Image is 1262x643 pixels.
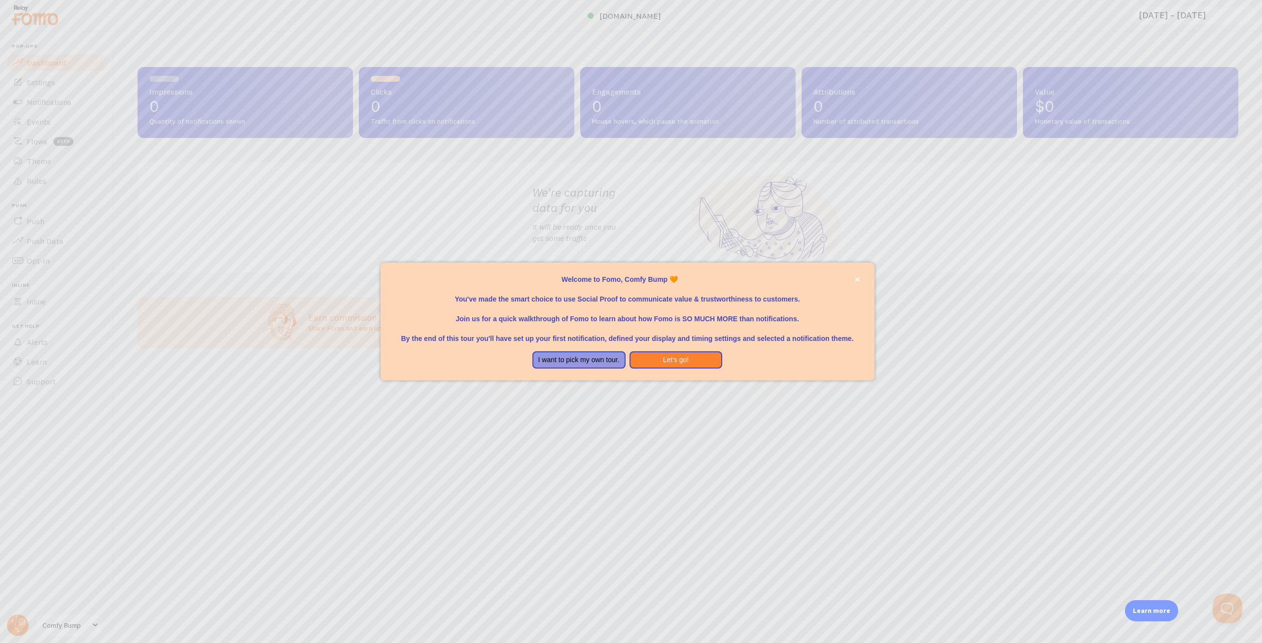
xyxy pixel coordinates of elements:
p: Learn more [1133,606,1170,615]
button: I want to pick my own tour. [532,351,626,369]
div: Learn more [1125,600,1178,621]
p: You've made the smart choice to use Social Proof to communicate value & trustworthiness to custom... [392,284,863,304]
button: close, [852,274,863,285]
p: By the end of this tour you'll have set up your first notification, defined your display and timi... [392,324,863,343]
p: Welcome to Fomo, Comfy Bump 🧡 [392,274,863,284]
button: Let's go! [630,351,723,369]
div: Welcome to Fomo, Comfy Bump 🧡You&amp;#39;ve made the smart choice to use Social Proof to communic... [381,263,875,381]
p: Join us for a quick walkthrough of Fomo to learn about how Fomo is SO MUCH MORE than notifications. [392,304,863,324]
